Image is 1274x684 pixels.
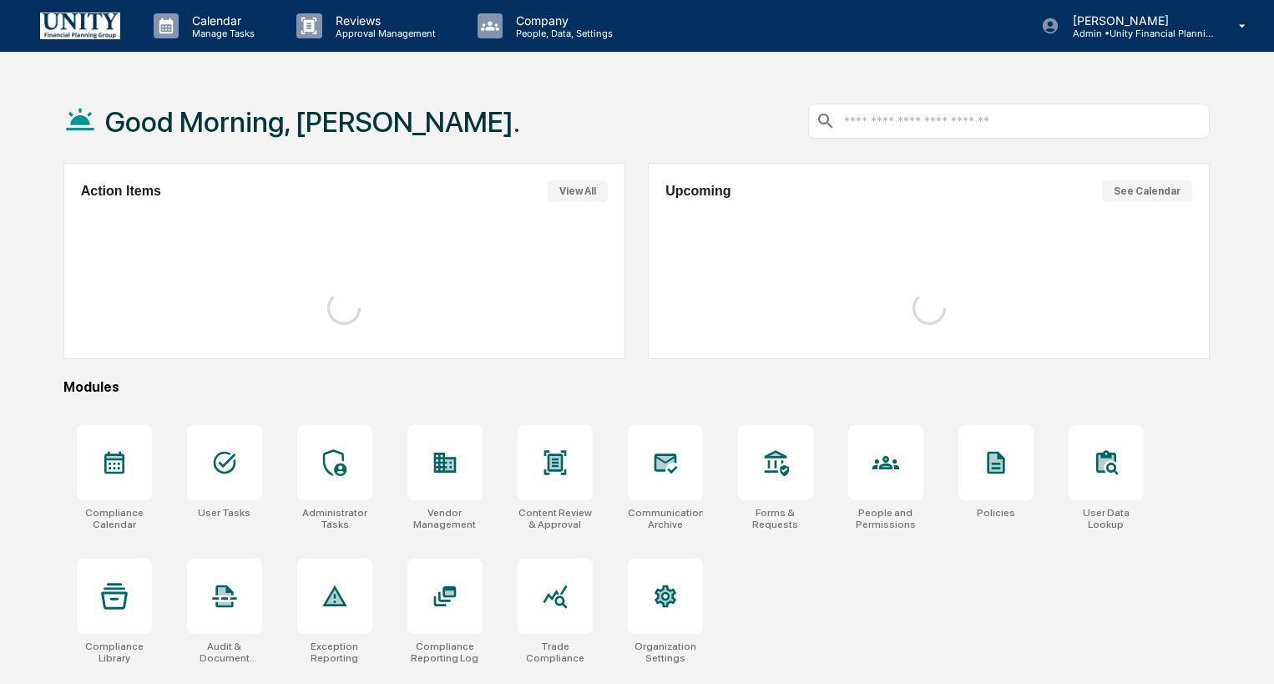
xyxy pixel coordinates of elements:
[179,28,263,39] p: Manage Tasks
[518,507,593,530] div: Content Review & Approval
[407,507,483,530] div: Vendor Management
[81,184,161,199] h2: Action Items
[548,180,608,202] button: View All
[105,105,520,139] h1: Good Morning, [PERSON_NAME].
[628,641,703,664] div: Organization Settings
[407,641,483,664] div: Compliance Reporting Log
[1102,180,1192,202] button: See Calendar
[322,28,444,39] p: Approval Management
[322,13,444,28] p: Reviews
[77,507,152,530] div: Compliance Calendar
[63,379,1210,395] div: Modules
[628,507,703,530] div: Communications Archive
[297,507,372,530] div: Administrator Tasks
[179,13,263,28] p: Calendar
[198,507,250,519] div: User Tasks
[503,28,621,39] p: People, Data, Settings
[297,641,372,664] div: Exception Reporting
[977,507,1015,519] div: Policies
[518,641,593,664] div: Trade Compliance
[1059,28,1215,39] p: Admin • Unity Financial Planning Group
[665,184,731,199] h2: Upcoming
[77,641,152,664] div: Compliance Library
[503,13,621,28] p: Company
[40,13,120,38] img: logo
[1069,507,1144,530] div: User Data Lookup
[187,641,262,664] div: Audit & Document Logs
[1059,13,1215,28] p: [PERSON_NAME]
[738,507,813,530] div: Forms & Requests
[848,507,923,530] div: People and Permissions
